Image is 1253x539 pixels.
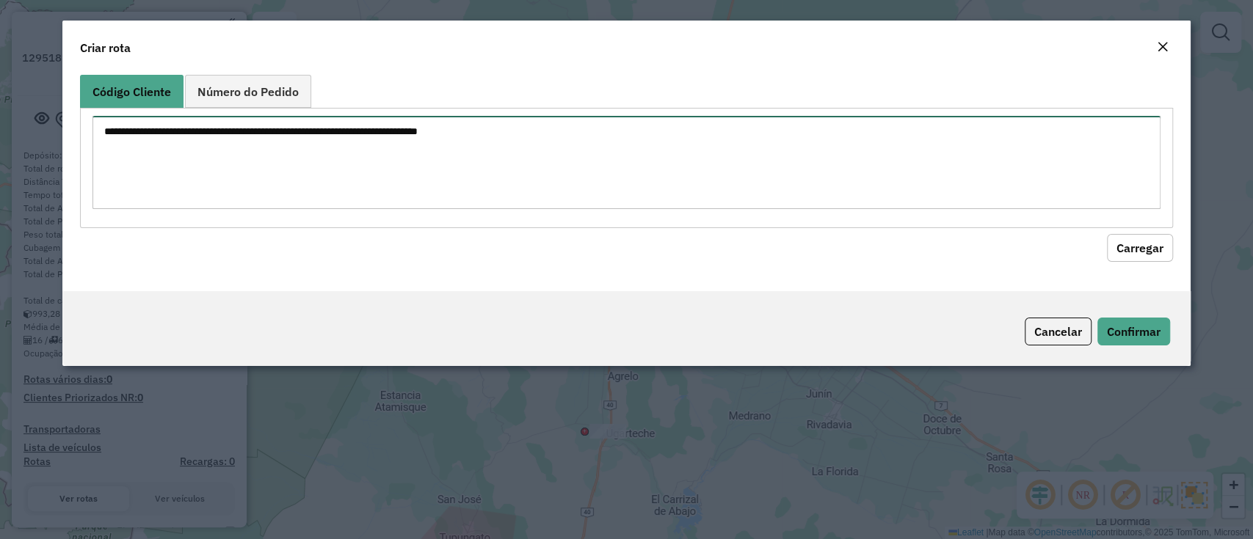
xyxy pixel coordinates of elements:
button: Close [1152,38,1173,57]
span: Número do Pedido [197,86,299,98]
button: Confirmar [1097,318,1170,345]
em: Fechar [1157,41,1169,53]
button: Carregar [1107,234,1173,262]
button: Cancelar [1025,318,1092,345]
span: Código Cliente [92,86,171,98]
h4: Criar rota [80,39,131,56]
